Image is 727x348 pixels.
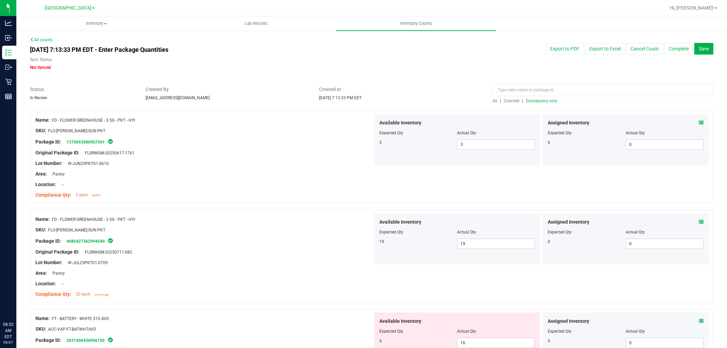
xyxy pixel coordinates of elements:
[548,239,625,245] div: 0
[35,150,79,155] span: Original Package ID:
[35,227,46,232] span: SKU:
[35,260,62,265] span: Lot Number:
[585,43,625,55] button: Export to Excel
[626,130,703,136] div: Actual Qty
[379,318,421,325] span: Available Inventory
[146,95,210,100] span: [EMAIL_ADDRESS][DOMAIN_NAME]
[17,20,176,27] span: Inventory
[52,217,135,222] span: FD - FLOWER GREENHOUSE - 3.5G - PKT - HYI
[48,327,96,332] span: ACC-VAP-FT-BATWHTAVD
[379,140,382,145] span: 3
[76,193,88,197] span: 3 each
[35,128,46,133] span: SKU:
[35,161,62,166] span: Lot Number:
[379,239,384,244] span: 19
[7,293,27,314] iframe: Resource center
[457,131,476,135] span: Actual Qty
[30,57,52,63] label: Sync Status
[35,192,71,198] span: Compliance Qty:
[5,20,12,27] inline-svg: Analytics
[52,118,135,123] span: FD - FLOWER GREENHOUSE - 3.5G - PKT - HYI
[30,86,135,93] span: Status
[146,86,309,93] span: Created By
[500,99,501,103] span: |
[626,140,703,149] input: 0
[493,99,500,103] a: All
[694,43,713,55] button: Save
[81,151,135,155] span: FLSRWGM-20250617-1761
[236,20,277,27] span: Lab Results
[35,270,47,276] span: Area:
[379,131,403,135] span: Expected Qty
[626,229,703,235] div: Actual Qty
[379,329,403,334] span: Expected Qty
[35,249,79,255] span: Original Package ID:
[66,239,105,244] a: 4685427362994540
[524,99,557,103] a: Discrepancy only
[526,99,557,103] span: Discrepancy only
[30,65,51,70] span: Not Synced
[48,128,105,133] span: FLO-[PERSON_NAME]-SUN-PKT
[35,337,61,343] span: Package ID:
[30,46,424,53] h4: [DATE] 7:13:33 PM EDT - Enter Package Quantities
[548,218,589,226] span: Assigned Inventory
[457,140,534,149] input: 3
[35,326,46,332] span: SKU:
[626,328,703,334] div: Actual Qty
[35,238,61,244] span: Package ID:
[670,5,714,11] span: Hi, [PERSON_NAME]!
[457,338,534,348] input: 16
[522,99,523,103] span: |
[58,282,63,286] span: --
[66,140,105,145] a: 1375693586907341
[49,271,65,276] span: Pantry
[5,93,12,100] inline-svg: Reports
[5,34,12,41] inline-svg: Inbound
[5,78,12,85] inline-svg: Retail
[107,336,113,343] span: In Sync
[664,43,693,55] button: Complete
[457,239,534,248] input: 19
[35,216,50,222] span: Name:
[457,329,476,334] span: Actual Qty
[379,338,382,343] span: 6
[5,49,12,56] inline-svg: Inventory
[58,182,63,187] span: --
[35,139,61,145] span: Package ID:
[176,16,336,31] a: Lab Results
[548,328,625,334] div: Expected Qty
[16,16,176,31] a: Inventory
[45,5,91,11] span: [GEOGRAPHIC_DATA]
[319,86,482,93] span: Created at
[52,316,109,321] span: FT - BATTERY - WHITE 510 AVD
[626,239,703,248] input: 0
[548,229,625,235] div: Expected Qty
[626,43,663,55] button: Cancel Count
[391,20,441,27] span: Inventory Counts
[3,340,13,345] p: 09/27
[35,182,56,187] span: Location:
[502,99,522,103] a: Counted
[379,218,421,226] span: Available Inventory
[548,139,625,146] div: 0
[699,46,709,51] span: Save
[92,194,100,197] span: [DATE]
[548,318,589,325] span: Assigned Inventory
[548,338,625,344] div: 0
[81,250,132,255] span: FLSRWGM-20250717-082
[49,172,65,177] span: Pantry
[95,293,109,296] span: an hour ago
[336,16,496,31] a: Inventory Counts
[48,228,105,232] span: FLO-[PERSON_NAME]-SUN-PKT
[493,99,497,103] span: All
[379,230,403,234] span: Expected Qty
[35,316,50,321] span: Name:
[35,291,71,297] span: Compliance Qty:
[548,119,589,126] span: Assigned Inventory
[35,171,47,177] span: Area:
[30,95,47,100] span: In Review
[319,95,362,100] span: [DATE] 7:13:33 PM EDT
[457,230,476,234] span: Actual Qty
[493,84,713,96] input: Type item name or package id
[64,161,109,166] span: W-JUN25PKT01-0610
